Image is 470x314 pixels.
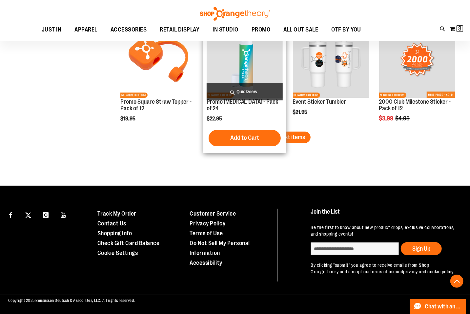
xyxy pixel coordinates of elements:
span: NETWORK EXCLUSIVE [120,93,148,98]
button: Sign Up [401,242,442,255]
span: $21.95 [293,109,309,115]
a: Privacy Policy [190,220,226,227]
a: Visit our Youtube page [58,209,69,220]
span: RETAIL DISPLAY [160,22,199,37]
a: Visit our Facebook page [5,209,16,220]
button: Back To Top [450,275,463,288]
p: By clicking "submit" you agree to receive emails from Shop Orangetheory and accept our and [311,262,458,275]
div: product [376,18,459,138]
span: NETWORK EXCLUSIVE [379,93,406,98]
img: OTF 40 oz. Sticker Tumbler [293,22,369,98]
a: Promo [MEDICAL_DATA] - Pack of 24 [207,98,278,112]
a: Promo Lip Balm - Pack of 24NEWNETWORK EXCLUSIVE [207,22,283,99]
a: Promo Square Straw Topper - Pack of 12 [120,98,192,112]
span: Chat with an Expert [425,304,462,310]
span: 3 [458,25,461,32]
img: Promo Square Straw Topper - Pack of 12 [120,22,196,98]
span: Load next items [267,134,305,140]
img: Promo Lip Balm - Pack of 24 [207,22,283,98]
input: enter email [311,242,399,255]
p: Be the first to know about new product drops, exclusive collaborations, and shopping events! [311,224,458,237]
a: Do Not Sell My Personal Information [190,240,250,256]
img: 2000 Club Milestone Sticker - Pack of 12 [379,22,455,98]
img: Shop Orangetheory [199,7,271,21]
a: Shopping Info [97,230,132,237]
a: Quickview [207,83,283,100]
span: Sign Up [412,245,430,252]
a: OTF 40 oz. Sticker TumblerNEWNETWORK EXCLUSIVE [293,22,369,99]
span: NETWORK EXCLUSIVE [293,93,320,98]
h4: Join the List [311,209,458,221]
div: product [117,18,200,138]
a: Promo Square Straw Topper - Pack of 12NEWNETWORK EXCLUSIVE [120,22,196,99]
a: Customer Service [190,210,236,217]
a: Track My Order [97,210,136,217]
span: $22.95 [207,116,223,122]
span: PROMO [252,22,271,37]
a: Accessibility [190,260,223,266]
span: $19.95 [120,116,136,122]
a: 2000 Club Milestone Sticker - Pack of 12NEWNETWORK EXCLUSIVE [379,22,455,99]
button: Add to Cart [209,130,281,146]
span: $4.95 [396,115,411,122]
img: Twitter [25,212,31,218]
span: OTF BY YOU [331,22,361,37]
a: Cookie Settings [97,250,138,256]
a: 2000 Club Milestone Sticker - Pack of 12 [379,98,451,112]
span: Copyright 2025 Bensussen Deutsch & Associates, LLC. All rights reserved. [8,298,135,303]
span: $3.99 [379,115,395,122]
span: IN STUDIO [213,22,238,37]
button: Chat with an Expert [410,299,466,314]
a: Check Gift Card Balance [97,240,160,246]
a: terms of use [370,269,396,274]
a: privacy and cookie policy. [403,269,454,274]
a: Event Sticker Tumbler [293,98,346,105]
span: ACCESSORIES [111,22,147,37]
div: product [290,18,372,132]
span: Add to Cart [230,134,259,141]
a: Terms of Use [190,230,223,237]
a: Visit our X page [23,209,34,220]
a: Contact Us [97,220,126,227]
span: ALL OUT SALE [283,22,318,37]
a: Visit our Instagram page [40,209,51,220]
div: product [203,18,286,153]
button: Load next items [262,132,311,143]
span: JUST IN [42,22,62,37]
span: APPAREL [74,22,97,37]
